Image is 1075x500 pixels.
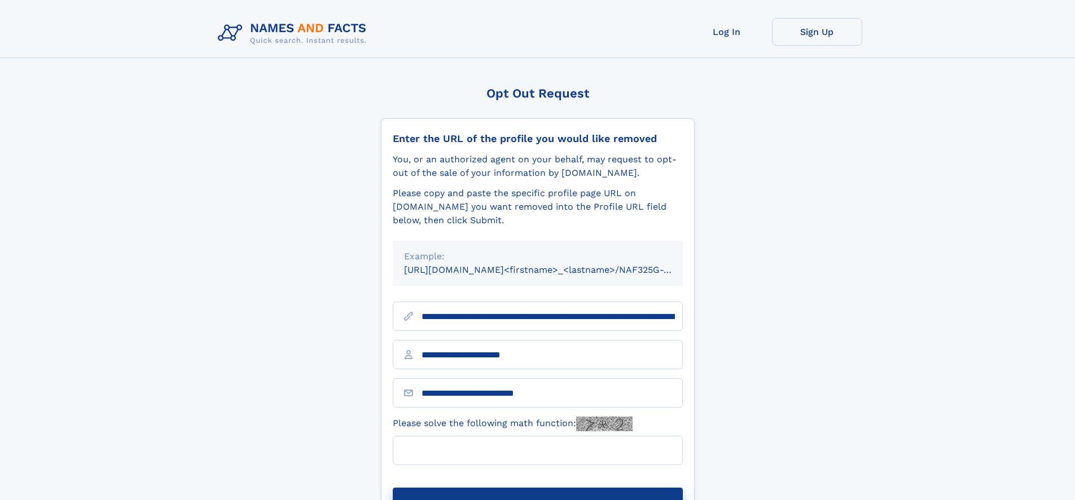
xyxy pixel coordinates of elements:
div: Opt Out Request [381,86,695,100]
div: Please copy and paste the specific profile page URL on [DOMAIN_NAME] you want removed into the Pr... [393,187,683,227]
label: Please solve the following math function: [393,417,633,431]
div: Enter the URL of the profile you would like removed [393,132,683,145]
a: Log In [682,18,772,46]
a: Sign Up [772,18,862,46]
div: You, or an authorized agent on your behalf, may request to opt-out of the sale of your informatio... [393,153,683,180]
div: Example: [404,250,672,263]
small: [URL][DOMAIN_NAME]<firstname>_<lastname>/NAF325G-xxxxxxxx [404,264,704,275]
img: Logo Names and Facts [213,18,376,48]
